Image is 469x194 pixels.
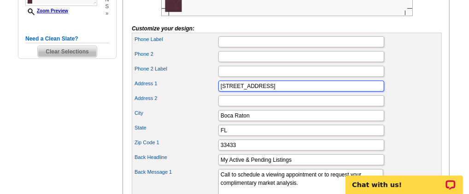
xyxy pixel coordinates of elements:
[135,168,217,176] label: Back Message 1
[135,109,217,117] label: City
[135,124,217,132] label: State
[135,139,217,147] label: Zip Code 1
[25,8,68,13] a: Zoom Preview
[135,94,217,102] label: Address 2
[135,153,217,161] label: Back Headline
[132,25,194,32] i: Customize your design:
[25,35,109,43] h5: Need a Clean Slate?
[105,10,109,17] span: »
[135,65,217,73] label: Phone 2 Label
[38,46,96,57] span: Clear Selections
[135,80,217,88] label: Address 1
[105,3,109,10] span: s
[135,50,217,58] label: Phone 2
[340,165,469,194] iframe: LiveChat chat widget
[135,35,217,43] label: Phone Label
